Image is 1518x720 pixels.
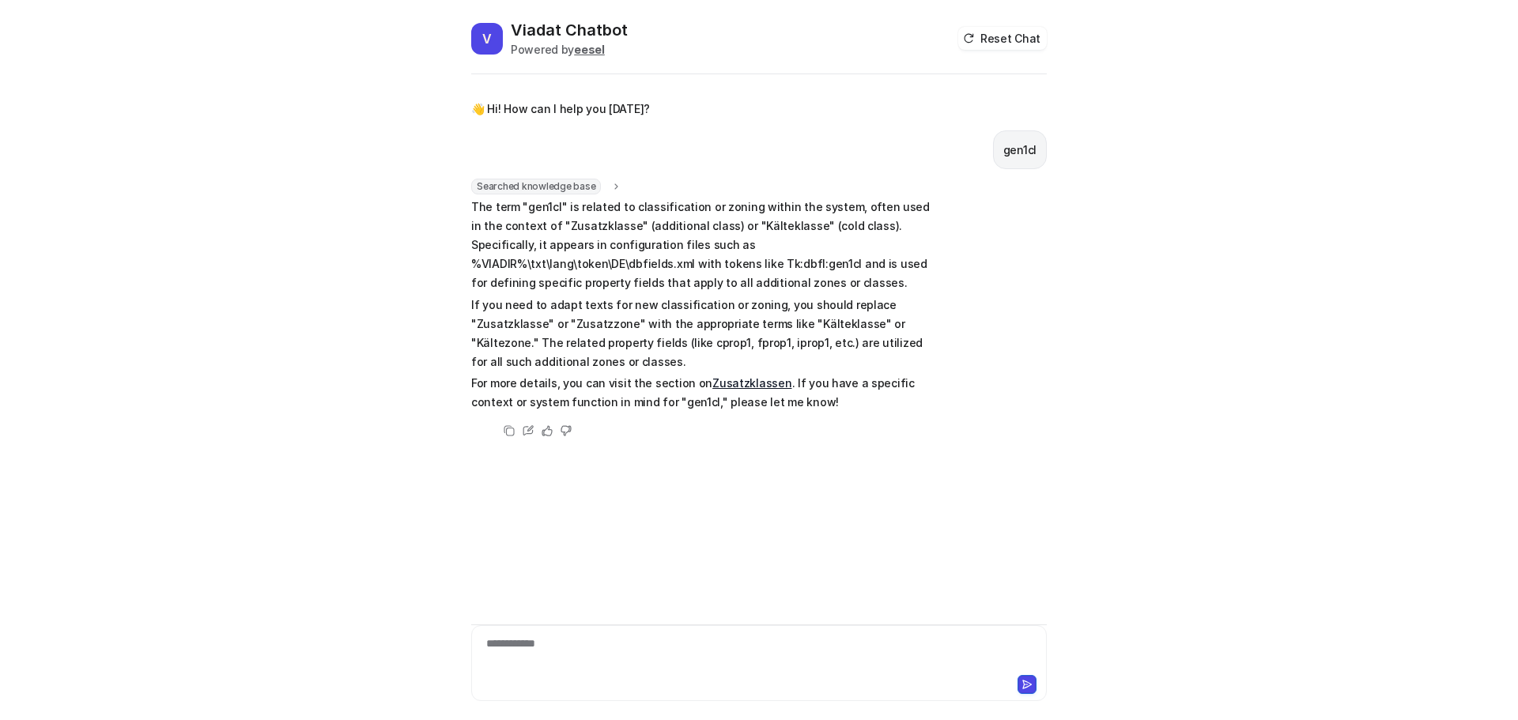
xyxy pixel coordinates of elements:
p: If you need to adapt texts for new classification or zoning, you should replace "Zusatzklasse" or... [471,296,934,371]
div: Powered by [511,41,628,58]
p: The term "gen1cl" is related to classification or zoning within the system, often used in the con... [471,198,934,292]
a: Zusatzklassen [712,376,791,390]
span: Searched knowledge base [471,179,601,194]
button: Reset Chat [958,27,1047,50]
p: gen1cl [1003,141,1037,160]
p: For more details, you can visit the section on . If you have a specific context or system functio... [471,374,934,412]
b: eesel [574,43,605,56]
h2: Viadat Chatbot [511,19,628,41]
span: V [471,23,503,55]
p: 👋 Hi! How can I help you [DATE]? [471,100,650,119]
